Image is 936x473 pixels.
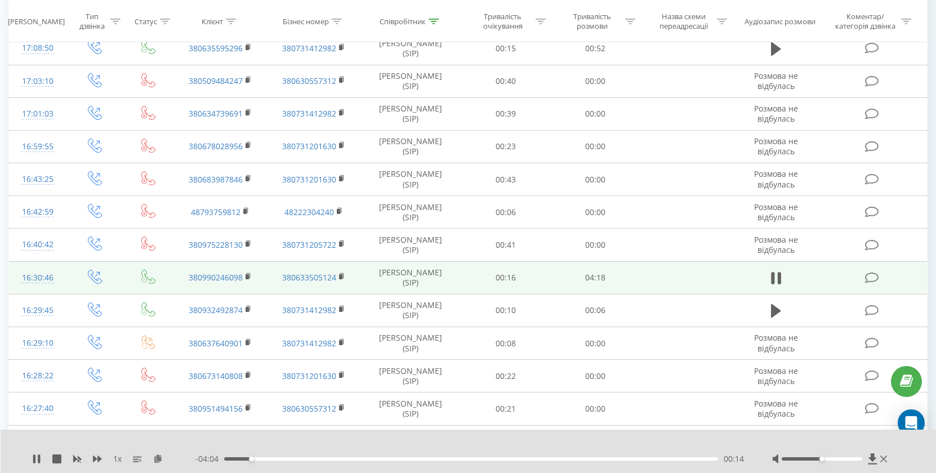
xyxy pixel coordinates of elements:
a: 380932492874 [189,305,243,315]
a: 380731201630 [282,141,336,151]
td: [PERSON_NAME] (SIP) [360,65,461,97]
a: 380731412982 [282,338,336,349]
td: [PERSON_NAME] (SIP) [360,360,461,392]
a: 380951494156 [189,403,243,414]
td: [PERSON_NAME] (SIP) [360,294,461,327]
div: 17:08:50 [20,37,55,59]
div: Назва схеми переадресації [654,12,714,31]
td: 00:00 [550,392,640,425]
td: 00:00 [550,97,640,130]
td: 00:00 [550,360,640,392]
div: Співробітник [380,16,426,26]
div: Коментар/категорія дзвінка [832,12,898,31]
td: 00:00 [550,229,640,261]
td: 00:41 [461,229,550,261]
div: Клієнт [202,16,223,26]
td: 00:00 [550,196,640,229]
div: Бізнес номер [283,16,329,26]
td: 00:06 [461,196,550,229]
td: 00:06 [550,294,640,327]
span: Розмова не відбулась [754,398,798,419]
div: Open Intercom Messenger [898,409,925,436]
a: 380731412982 [282,108,336,119]
a: 380975228130 [189,239,243,250]
td: 00:21 [461,392,550,425]
span: Розмова не відбулась [754,70,798,91]
span: 1 x [113,453,122,465]
td: [PERSON_NAME] (SIP) [360,196,461,229]
div: 16:43:25 [20,168,55,190]
div: [PERSON_NAME] [8,16,65,26]
div: 17:03:10 [20,70,55,92]
a: 48793759812 [191,207,240,217]
span: Розмова не відбулась [754,234,798,255]
a: 380678028956 [189,141,243,151]
td: 00:39 [461,97,550,130]
div: 16:29:45 [20,300,55,322]
div: 16:30:46 [20,267,55,289]
td: [PERSON_NAME] (SIP) [360,130,461,163]
td: [PERSON_NAME] (SIP) [360,327,461,360]
td: [PERSON_NAME] (SIP) [360,425,461,458]
a: 380731201630 [282,174,336,185]
span: Розмова не відбулась [754,136,798,157]
td: 00:10 [461,294,550,327]
td: 00:23 [461,130,550,163]
td: 00:15 [461,32,550,65]
div: 16:29:10 [20,332,55,354]
a: 380731412982 [282,305,336,315]
td: [PERSON_NAME] (SIP) [360,32,461,65]
a: 380509484247 [189,75,243,86]
div: 16:27:40 [20,398,55,420]
div: 16:28:22 [20,365,55,387]
div: Статус [135,16,157,26]
span: Розмова не відбулась [754,103,798,124]
div: Аудіозапис розмови [745,16,815,26]
td: [PERSON_NAME] (SIP) [360,97,461,130]
span: Розмова не відбулась [754,168,798,189]
span: - 04:04 [195,453,224,465]
a: 380683987846 [189,174,243,185]
td: 00:00 [550,163,640,196]
td: 00:43 [461,163,550,196]
div: Тип дзвінка [76,12,108,31]
a: 380731412982 [282,43,336,53]
td: 00:03 [461,425,550,458]
span: Розмова не відбулась [754,365,798,386]
td: 00:00 [550,425,640,458]
td: [PERSON_NAME] (SIP) [360,392,461,425]
td: 00:22 [461,360,550,392]
div: 16:42:59 [20,201,55,223]
a: 380637640901 [189,338,243,349]
span: 00:14 [724,453,744,465]
a: 380673140808 [189,371,243,381]
div: 16:40:42 [20,234,55,256]
div: Accessibility label [249,457,253,461]
div: Тривалість розмови [562,12,622,31]
td: 00:00 [550,65,640,97]
div: 16:59:55 [20,136,55,158]
a: 380634739691 [189,108,243,119]
div: Accessibility label [820,457,824,461]
div: Тривалість очікування [473,12,533,31]
div: 17:01:03 [20,103,55,125]
span: Розмова не відбулась [754,332,798,353]
td: [PERSON_NAME] (SIP) [360,229,461,261]
td: 04:18 [550,261,640,294]
td: 00:16 [461,261,550,294]
a: 380630557312 [282,75,336,86]
a: 380633505124 [282,272,336,283]
a: 48222304240 [284,207,334,217]
a: 380731205722 [282,239,336,250]
a: 380990246098 [189,272,243,283]
td: [PERSON_NAME] (SIP) [360,261,461,294]
td: 00:08 [461,327,550,360]
span: Розмова не відбулась [754,202,798,222]
td: 00:00 [550,130,640,163]
td: 00:52 [550,32,640,65]
a: 380635595296 [189,43,243,53]
td: 00:40 [461,65,550,97]
a: 380731201630 [282,371,336,381]
td: [PERSON_NAME] (SIP) [360,163,461,196]
td: 00:00 [550,327,640,360]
